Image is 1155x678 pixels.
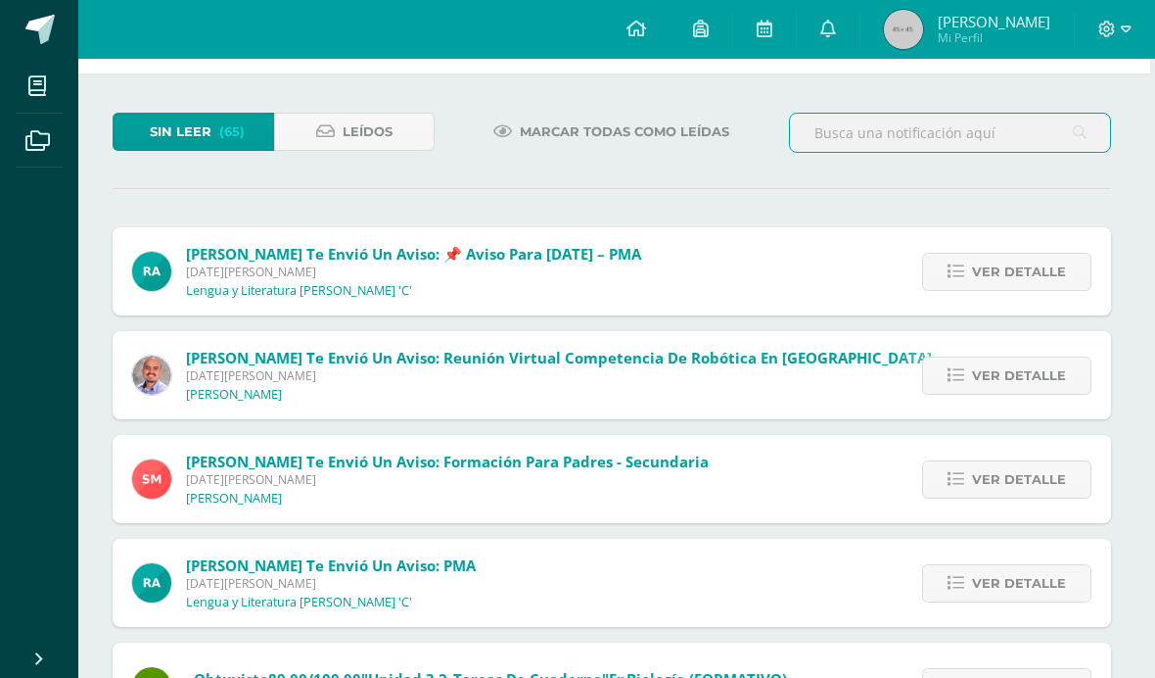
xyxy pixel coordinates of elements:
[150,114,211,150] span: Sin leer
[219,114,245,150] span: (65)
[186,471,709,488] span: [DATE][PERSON_NAME]
[113,113,274,151] a: Sin leer(65)
[132,252,171,291] img: d166cc6b6add042c8d443786a57c7763.png
[520,114,729,150] span: Marcar todas como leídas
[186,348,932,367] span: [PERSON_NAME] te envió un aviso: Reunión virtual competencia de robótica en [GEOGRAPHIC_DATA]
[132,460,171,499] img: a4c9654d905a1a01dc2161da199b9124.png
[186,283,412,299] p: Lengua y Literatura [PERSON_NAME] 'C'
[884,10,923,49] img: 45x45
[343,114,393,150] span: Leídos
[186,595,412,610] p: Lengua y Literatura [PERSON_NAME] 'C'
[972,565,1066,602] span: Ver detalle
[274,113,436,151] a: Leídos
[938,29,1050,46] span: Mi Perfil
[186,367,932,384] span: [DATE][PERSON_NAME]
[132,356,171,395] img: f4ddca51a09d81af1cee46ad6847c426.png
[186,556,476,575] span: [PERSON_NAME] te envió un aviso: PMA
[972,461,1066,498] span: Ver detalle
[186,452,709,471] span: [PERSON_NAME] te envió un aviso: Formación para padres - Secundaria
[132,563,171,603] img: d166cc6b6add042c8d443786a57c7763.png
[938,12,1050,31] span: [PERSON_NAME]
[972,254,1066,290] span: Ver detalle
[186,244,641,264] span: [PERSON_NAME] te envió un aviso: 📌 Aviso para [DATE] – PMA
[186,491,282,507] p: [PERSON_NAME]
[469,113,754,151] a: Marcar todas como leídas
[186,387,282,403] p: [PERSON_NAME]
[790,114,1110,152] input: Busca una notificación aquí
[186,264,641,280] span: [DATE][PERSON_NAME]
[186,575,476,592] span: [DATE][PERSON_NAME]
[972,358,1066,394] span: Ver detalle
